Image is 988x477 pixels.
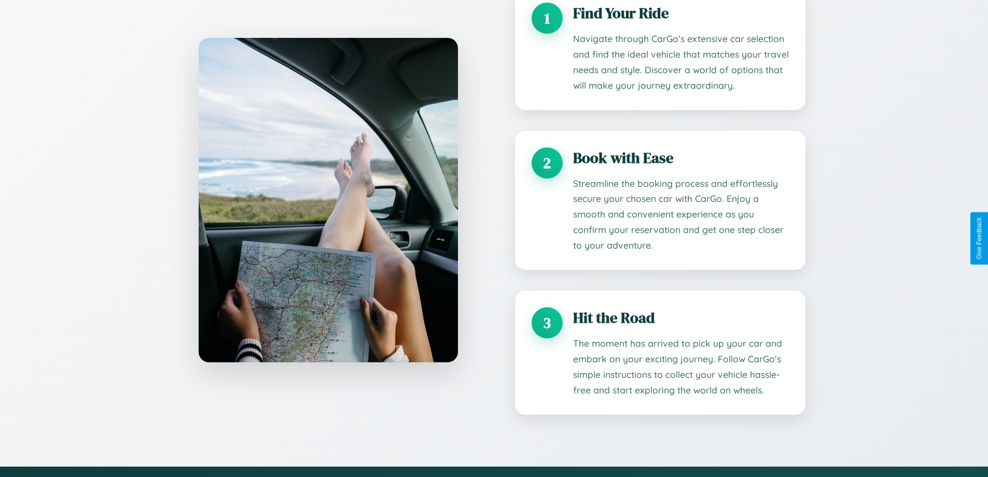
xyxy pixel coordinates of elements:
p: Navigate through CarGo's extensive car selection and find the ideal vehicle that matches your tra... [573,31,789,93]
img: CarGo map interface [199,38,458,362]
h3: Hit the Road [573,307,789,328]
div: 2 [532,147,563,179]
h3: Find Your Ride [573,3,789,23]
h3: Book with Ease [573,147,789,168]
p: The moment has arrived to pick up your car and embark on your exciting journey. Follow CarGo's si... [573,336,789,398]
div: 3 [532,307,563,338]
div: Give Feedback [976,217,983,260]
p: Streamline the booking process and effortlessly secure your chosen car with CarGo. Enjoy a smooth... [573,176,789,254]
div: 1 [532,3,563,34]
